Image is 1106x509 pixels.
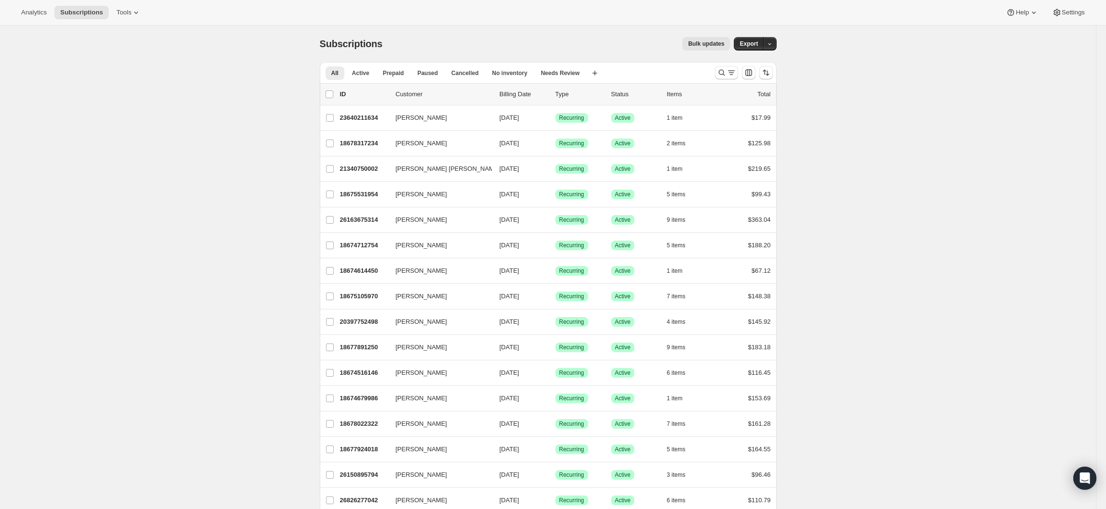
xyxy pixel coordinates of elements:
span: [PERSON_NAME] [396,445,447,454]
button: Create new view [587,66,603,80]
button: [PERSON_NAME] [390,416,486,432]
span: [PERSON_NAME] [PERSON_NAME] [396,164,500,174]
p: 18677891250 [340,343,388,352]
span: Recurring [559,369,584,377]
span: Settings [1062,9,1085,16]
button: [PERSON_NAME] [390,238,486,253]
p: Billing Date [500,89,548,99]
span: $96.46 [752,471,771,478]
span: [DATE] [500,369,519,376]
button: [PERSON_NAME] [390,314,486,330]
span: [DATE] [500,191,519,198]
span: $183.18 [748,344,771,351]
span: $148.38 [748,293,771,300]
div: 26163675314[PERSON_NAME][DATE]SuccessRecurringSuccessActive9 items$363.04 [340,213,771,227]
button: [PERSON_NAME] [390,467,486,483]
button: 9 items [667,341,696,354]
span: [DATE] [500,344,519,351]
span: [DATE] [500,318,519,325]
span: Active [615,242,631,249]
span: $17.99 [752,114,771,121]
span: Recurring [559,420,584,428]
span: [DATE] [500,114,519,121]
button: 5 items [667,239,696,252]
div: 26150895794[PERSON_NAME][DATE]SuccessRecurringSuccessActive3 items$96.46 [340,468,771,482]
span: Recurring [559,216,584,224]
button: Settings [1046,6,1091,19]
button: [PERSON_NAME] [390,263,486,279]
span: $153.69 [748,394,771,402]
span: Recurring [559,114,584,122]
div: 18678022322[PERSON_NAME][DATE]SuccessRecurringSuccessActive7 items$161.28 [340,417,771,431]
button: [PERSON_NAME] [390,289,486,304]
button: 6 items [667,494,696,507]
div: 18678317234[PERSON_NAME][DATE]SuccessRecurringSuccessActive2 items$125.98 [340,137,771,150]
span: Active [615,293,631,300]
p: 18678022322 [340,419,388,429]
button: 1 item [667,162,693,176]
button: 7 items [667,290,696,303]
p: 18678317234 [340,139,388,148]
span: Recurring [559,318,584,326]
div: 18677891250[PERSON_NAME][DATE]SuccessRecurringSuccessActive9 items$183.18 [340,341,771,354]
span: Active [615,471,631,479]
div: 18674712754[PERSON_NAME][DATE]SuccessRecurringSuccessActive5 items$188.20 [340,239,771,252]
span: [PERSON_NAME] [396,419,447,429]
span: 1 item [667,394,683,402]
span: [DATE] [500,293,519,300]
button: [PERSON_NAME] [390,493,486,508]
span: Active [615,420,631,428]
span: [PERSON_NAME] [396,190,447,199]
span: Active [615,267,631,275]
p: 18674516146 [340,368,388,378]
p: 18677924018 [340,445,388,454]
button: 5 items [667,443,696,456]
span: [PERSON_NAME] [396,496,447,505]
button: Bulk updates [682,37,730,51]
span: Recurring [559,394,584,402]
button: [PERSON_NAME] [390,391,486,406]
span: 7 items [667,293,686,300]
span: Active [615,140,631,147]
button: 1 item [667,111,693,125]
span: Active [615,344,631,351]
span: 1 item [667,114,683,122]
span: No inventory [492,69,527,77]
button: 1 item [667,392,693,405]
button: Tools [111,6,147,19]
p: 26826277042 [340,496,388,505]
span: [PERSON_NAME] [396,317,447,327]
span: Recurring [559,242,584,249]
span: Active [615,445,631,453]
span: [DATE] [500,267,519,274]
div: IDCustomerBilling DateTypeStatusItemsTotal [340,89,771,99]
p: Customer [396,89,492,99]
button: [PERSON_NAME] [390,340,486,355]
button: Analytics [15,6,52,19]
button: 7 items [667,417,696,431]
span: 6 items [667,369,686,377]
p: Total [757,89,770,99]
span: Active [352,69,369,77]
span: Subscriptions [320,38,383,49]
span: [PERSON_NAME] [396,470,447,480]
button: Subscriptions [54,6,109,19]
span: 1 item [667,267,683,275]
p: 18674679986 [340,394,388,403]
p: ID [340,89,388,99]
button: [PERSON_NAME] [390,442,486,457]
span: Active [615,216,631,224]
div: 18674614450[PERSON_NAME][DATE]SuccessRecurringSuccessActive1 item$67.12 [340,264,771,278]
button: [PERSON_NAME] [PERSON_NAME] [390,161,486,177]
button: 3 items [667,468,696,482]
span: 9 items [667,344,686,351]
button: Export [734,37,764,51]
span: Help [1016,9,1029,16]
div: 21340750002[PERSON_NAME] [PERSON_NAME][DATE]SuccessRecurringSuccessActive1 item$219.65 [340,162,771,176]
button: Customize table column order and visibility [742,66,755,79]
div: Open Intercom Messenger [1073,467,1096,490]
button: 2 items [667,137,696,150]
span: [DATE] [500,242,519,249]
span: Needs Review [541,69,580,77]
p: 18674712754 [340,241,388,250]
